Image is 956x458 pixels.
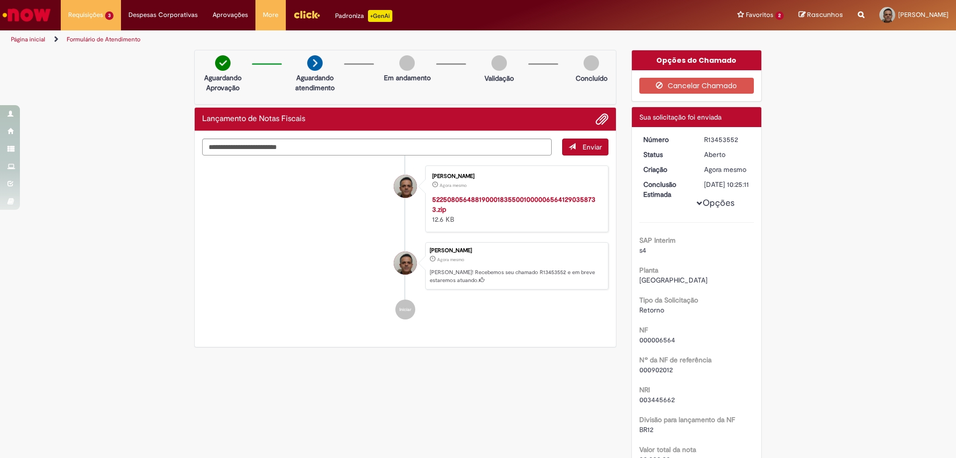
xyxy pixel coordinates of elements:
[639,425,653,434] span: BR12
[202,242,608,290] li: Welber Teixeira Gomes
[399,55,415,71] img: img-circle-grey.png
[639,385,650,394] b: NRI
[11,35,45,43] a: Página inicial
[440,182,467,188] time: 27/08/2025 16:25:05
[576,73,607,83] p: Concluído
[639,415,735,424] b: Divisão para lançamento da NF
[432,195,596,214] a: 52250805648819000183550010000065641290358733.zip
[430,269,603,284] p: [PERSON_NAME]! Recebemos seu chamado R13453552 e em breve estaremos atuando.
[639,296,698,305] b: Tipo da Solicitação
[746,10,773,20] span: Favoritos
[639,355,712,364] b: Nº da NF de referência
[437,257,464,263] time: 27/08/2025 16:25:07
[639,365,673,374] span: 000902012
[1,5,52,25] img: ServiceNow
[807,10,843,19] span: Rascunhos
[202,139,552,155] textarea: Digite sua mensagem aqui...
[432,194,598,224] div: 12.6 KB
[636,179,697,199] dt: Conclusão Estimada
[639,113,721,122] span: Sua solicitação foi enviada
[584,55,599,71] img: img-circle-grey.png
[704,164,750,174] div: 27/08/2025 16:25:07
[898,10,949,19] span: [PERSON_NAME]
[639,335,675,344] span: 000006564
[440,182,467,188] span: Agora mesmo
[704,165,746,174] time: 27/08/2025 16:25:07
[7,30,630,49] ul: Trilhas de página
[639,236,676,245] b: SAP Interim
[583,143,602,152] span: Enviar
[596,113,608,126] button: Adicionar anexos
[704,150,750,159] div: Aberto
[291,73,339,93] p: Aguardando atendimento
[639,395,675,404] span: 003445662
[432,173,598,179] div: [PERSON_NAME]
[639,445,696,454] b: Valor total da nota
[562,139,608,155] button: Enviar
[775,11,784,20] span: 2
[639,276,708,285] span: [GEOGRAPHIC_DATA]
[394,252,417,275] div: Welber Teixeira Gomes
[639,325,648,334] b: NF
[384,73,431,83] p: Em andamento
[491,55,507,71] img: img-circle-grey.png
[202,115,305,124] h2: Lançamento de Notas Fiscais Histórico de tíquete
[704,135,750,145] div: R13453552
[263,10,278,20] span: More
[632,50,762,70] div: Opções do Chamado
[128,10,198,20] span: Despesas Corporativas
[636,164,697,174] dt: Criação
[704,165,746,174] span: Agora mesmo
[639,305,664,314] span: Retorno
[213,10,248,20] span: Aprovações
[430,248,603,254] div: [PERSON_NAME]
[202,155,608,330] ul: Histórico de tíquete
[704,179,750,189] div: [DATE] 10:25:11
[636,135,697,145] dt: Número
[368,10,392,22] p: +GenAi
[484,73,514,83] p: Validação
[105,11,114,20] span: 3
[68,10,103,20] span: Requisições
[199,73,247,93] p: Aguardando Aprovação
[307,55,323,71] img: arrow-next.png
[799,10,843,20] a: Rascunhos
[394,175,417,198] div: Welber Teixeira Gomes
[639,78,754,94] button: Cancelar Chamado
[293,7,320,22] img: click_logo_yellow_360x200.png
[67,35,140,43] a: Formulário de Atendimento
[335,10,392,22] div: Padroniza
[215,55,231,71] img: check-circle-green.png
[639,266,658,275] b: Planta
[437,257,464,263] span: Agora mesmo
[636,150,697,159] dt: Status
[639,246,646,255] span: s4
